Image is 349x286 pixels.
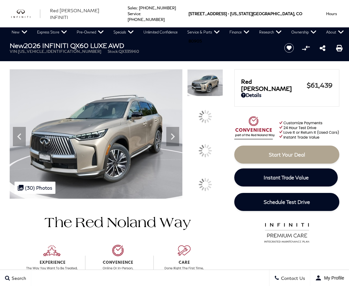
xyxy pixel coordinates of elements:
[321,27,349,37] a: About
[254,27,286,37] a: Research
[139,5,176,10] a: [PHONE_NUMBER]
[264,174,309,180] span: Instant Trade Value
[261,222,313,243] img: infinitipremiumcare.png
[32,27,72,37] a: Express Store
[10,69,182,199] img: New 2026 WARM TITANIUM INFINITI LUXE AWD image 1
[10,275,26,281] span: Search
[187,69,223,96] img: New 2026 WARM TITANIUM INFINITI LUXE AWD image 1
[307,81,333,89] span: $61,439
[10,42,24,49] strong: New
[108,49,119,54] span: Stock:
[72,27,109,37] a: Pre-Owned
[322,275,344,281] span: My Profile
[301,43,311,53] button: Compare vehicle
[15,182,55,194] div: (30) Photos
[282,43,296,53] button: Save vehicle
[310,270,349,286] button: user-profile-menu
[234,193,339,211] a: Schedule Test Drive
[11,9,40,18] a: infiniti
[139,27,182,37] a: Unlimited Confidence
[269,151,305,157] span: Start Your Deal
[336,44,343,52] a: Print this New 2026 INFINITI QX60 LUXE AWD
[234,146,339,164] a: Start Your Deal
[189,27,202,55] span: 80905
[11,9,40,18] img: INFINITI
[189,11,302,43] a: [STREET_ADDRESS] • [US_STATE][GEOGRAPHIC_DATA], CO 80905
[225,27,254,37] a: Finance
[320,44,325,52] a: Share this New 2026 INFINITI QX60 LUXE AWD
[128,17,165,22] a: [PHONE_NUMBER]
[7,27,32,37] a: New
[128,5,137,10] span: Sales
[137,5,138,10] span: :
[50,7,118,21] a: Red [PERSON_NAME] INFINITI
[140,11,141,16] span: :
[18,49,101,54] span: [US_VEHICLE_IDENTIFICATION_NUMBER]
[10,42,274,49] h1: 2026 INFINITI QX60 LUXE AWD
[50,8,99,20] span: Red [PERSON_NAME] INFINITI
[264,199,310,205] span: Schedule Test Drive
[109,27,139,37] a: Specials
[286,27,321,37] a: Ownership
[7,27,349,37] nav: Main Navigation
[10,49,18,54] span: VIN:
[279,275,305,281] span: Contact Us
[241,92,333,98] a: Details
[119,49,139,54] span: QX335960
[234,168,338,186] a: Instant Trade Value
[128,11,140,16] span: Service
[182,27,225,37] a: Service & Parts
[241,78,307,92] span: Red [PERSON_NAME]
[241,78,333,92] a: Red [PERSON_NAME] $61,439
